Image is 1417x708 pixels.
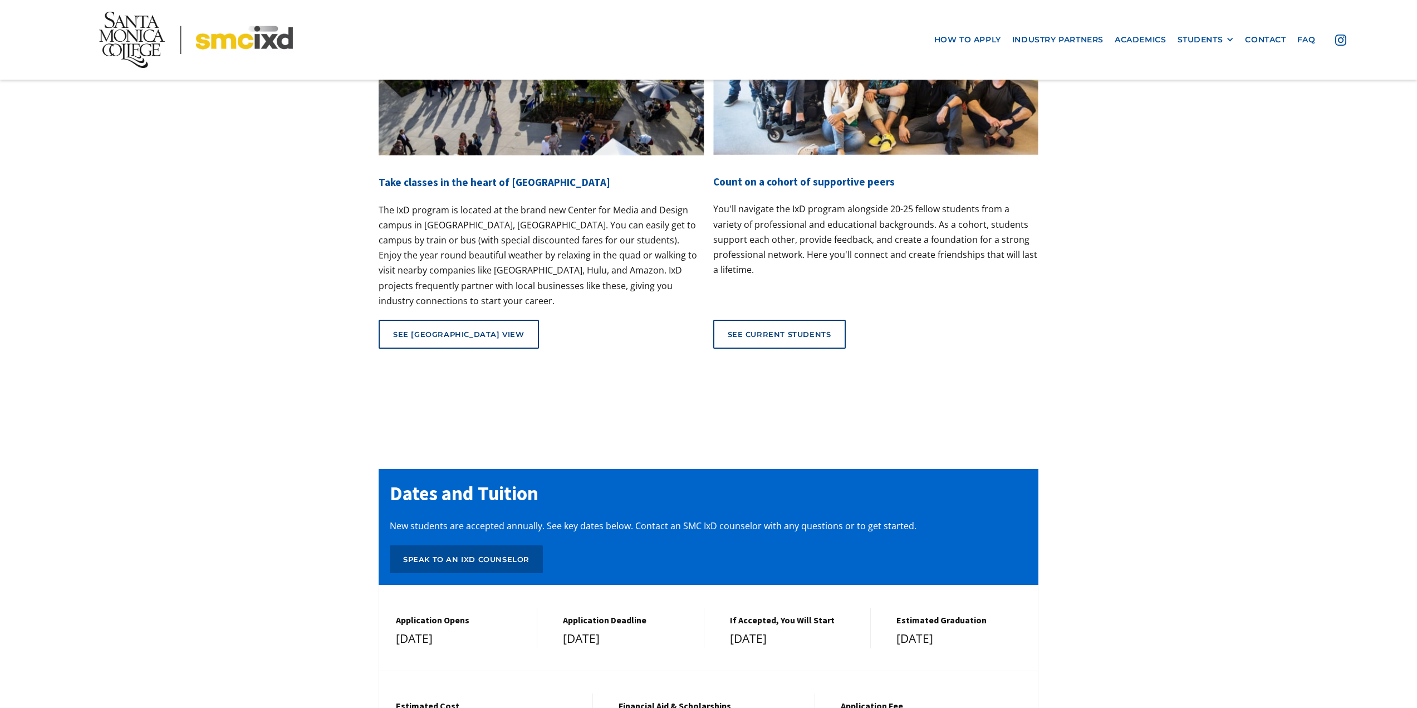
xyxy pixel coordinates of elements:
[379,320,539,349] a: See [GEOGRAPHIC_DATA] view
[1007,30,1109,50] a: industry partners
[390,480,1027,507] h2: Dates and Tuition
[896,615,1027,626] h5: estimated graduation
[1178,35,1223,45] div: STUDENTS
[730,615,860,626] h5: If Accepted, You Will Start
[728,329,831,339] div: See current students
[390,519,1027,534] p: New students are accepted annually. See key dates below. Contact an SMC IxD counselor with any qu...
[1109,30,1171,50] a: Academics
[396,615,526,626] h5: Application Opens
[563,615,693,626] h5: Application Deadline
[1178,35,1234,45] div: STUDENTS
[403,554,529,564] div: Speak to an IxD counselor
[896,629,1027,649] div: [DATE]
[1292,30,1321,50] a: faq
[99,11,292,68] img: Santa Monica College - SMC IxD logo
[379,203,704,309] p: The IxD program is located at the brand new Center for Media and Design campus in [GEOGRAPHIC_DAT...
[1335,35,1346,46] img: icon - instagram
[713,202,1039,277] p: You'll navigate the IxD program alongside 20-25 fellow students from a variety of professional an...
[929,30,1007,50] a: how to apply
[730,629,860,649] div: [DATE]
[563,629,693,649] div: [DATE]
[390,545,543,573] a: Speak to an IxD counselor
[713,173,1039,191] h4: Count on a cohort of supportive peers
[379,173,704,191] h4: Take classes in the heart of [GEOGRAPHIC_DATA]
[393,329,524,339] div: See [GEOGRAPHIC_DATA] view
[396,629,526,649] div: [DATE]
[713,320,846,349] a: See current students
[1239,30,1291,50] a: contact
